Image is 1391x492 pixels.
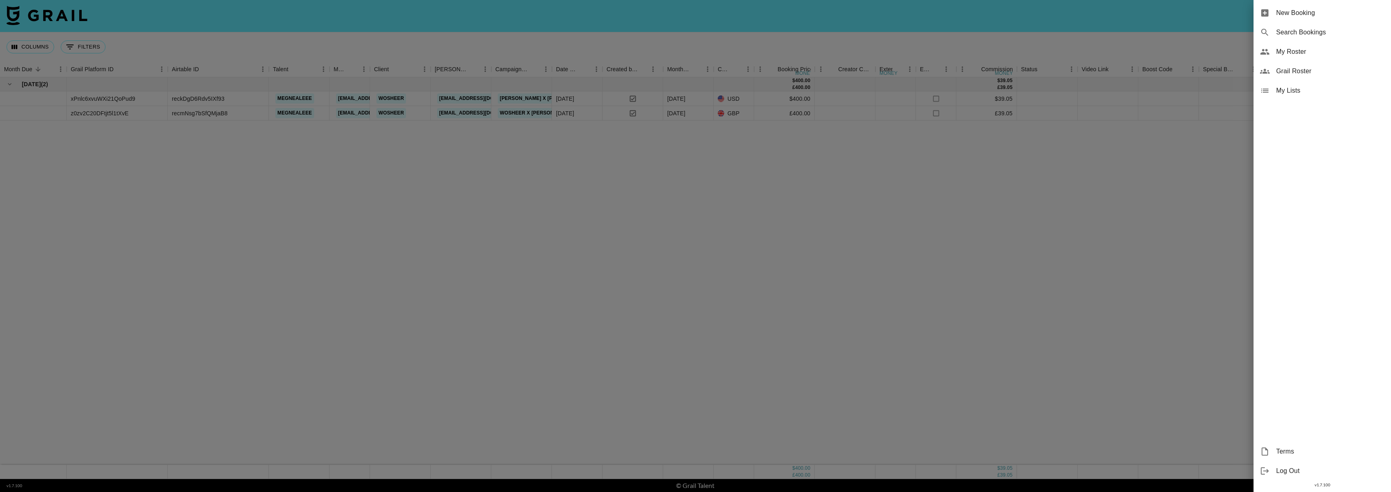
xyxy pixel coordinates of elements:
span: Log Out [1276,466,1385,476]
div: Terms [1254,442,1391,461]
div: v 1.7.100 [1254,481,1391,489]
span: My Lists [1276,86,1385,95]
div: New Booking [1254,3,1391,23]
span: My Roster [1276,47,1385,57]
span: New Booking [1276,8,1385,18]
div: My Roster [1254,42,1391,61]
div: My Lists [1254,81,1391,100]
div: Grail Roster [1254,61,1391,81]
span: Grail Roster [1276,66,1385,76]
div: Search Bookings [1254,23,1391,42]
div: Log Out [1254,461,1391,481]
span: Terms [1276,447,1385,456]
span: Search Bookings [1276,28,1385,37]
